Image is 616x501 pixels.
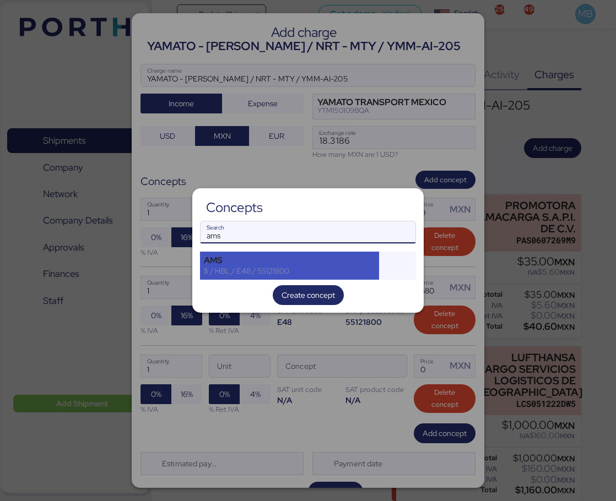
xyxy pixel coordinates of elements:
span: Create concept [282,288,335,302]
div: AMS [204,255,375,265]
input: Search [201,221,415,243]
button: Create concept [273,285,344,305]
div: $ / HBL / E48 / 55121800 [204,266,375,276]
div: Concepts [206,203,263,213]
